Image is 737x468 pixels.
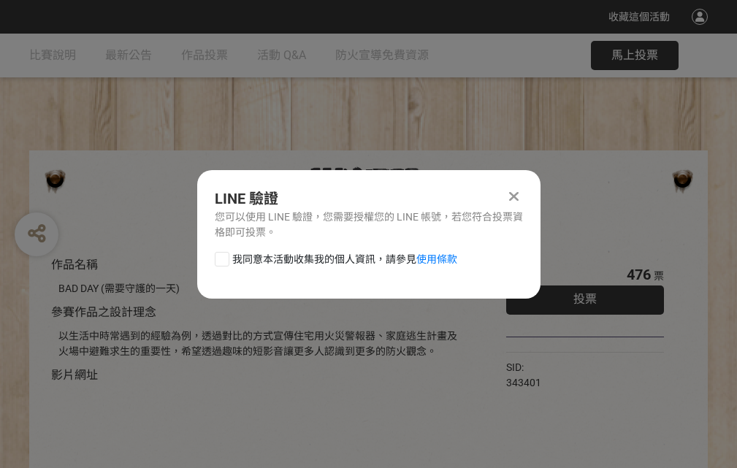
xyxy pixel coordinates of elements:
div: LINE 驗證 [215,188,523,210]
span: 收藏這個活動 [608,11,670,23]
span: 作品投票 [181,48,228,62]
span: 活動 Q&A [257,48,306,62]
a: 活動 Q&A [257,34,306,77]
a: 使用條款 [416,253,457,265]
span: 參賽作品之設計理念 [51,305,156,319]
span: 476 [627,266,651,283]
span: 最新公告 [105,48,152,62]
div: 您可以使用 LINE 驗證，您需要授權您的 LINE 帳號，若您符合投票資格即可投票。 [215,210,523,240]
span: 馬上投票 [611,48,658,62]
a: 最新公告 [105,34,152,77]
span: 我同意本活動收集我的個人資訊，請參見 [232,252,457,267]
iframe: Facebook Share [545,360,618,375]
div: 以生活中時常遇到的經驗為例，透過對比的方式宣傳住宅用火災警報器、家庭逃生計畫及火場中避難求生的重要性，希望透過趣味的短影音讓更多人認識到更多的防火觀念。 [58,329,462,359]
span: SID: 343401 [506,361,541,388]
button: 馬上投票 [591,41,679,70]
span: 防火宣導免費資源 [335,48,429,62]
span: 投票 [573,292,597,306]
div: BAD DAY (需要守護的一天) [58,281,462,296]
span: 影片網址 [51,368,98,382]
a: 作品投票 [181,34,228,77]
span: 票 [654,270,664,282]
a: 防火宣導免費資源 [335,34,429,77]
span: 比賽說明 [29,48,76,62]
span: 作品名稱 [51,258,98,272]
a: 比賽說明 [29,34,76,77]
